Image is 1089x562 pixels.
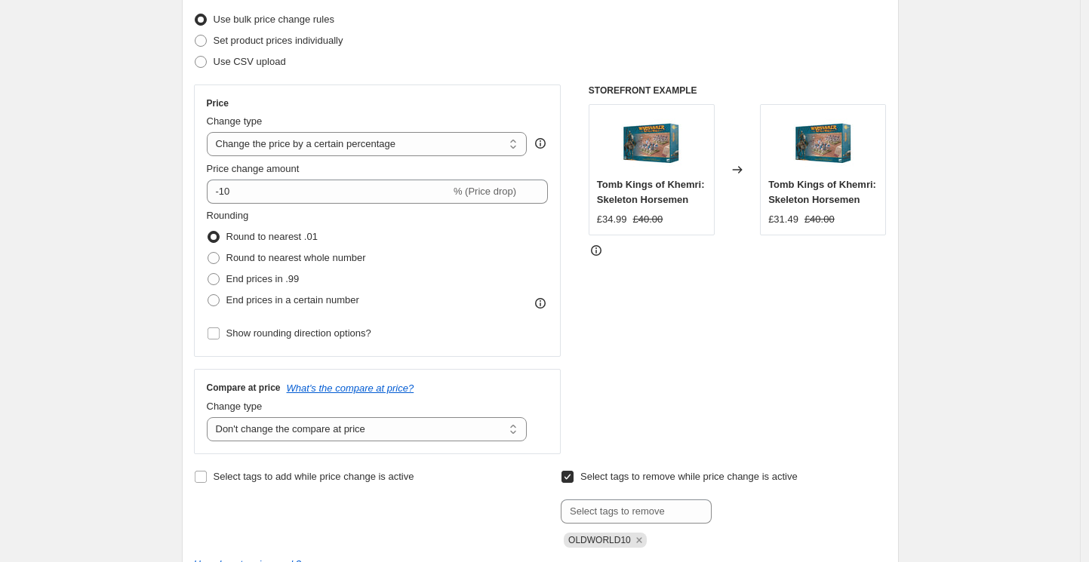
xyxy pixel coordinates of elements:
span: Tomb Kings of Khemri: Skeleton Horsemen [597,179,705,205]
button: Remove OLDWORLD10 [632,533,646,547]
strike: £40.00 [633,212,663,227]
span: Change type [207,115,263,127]
strike: £40.00 [804,212,835,227]
div: help [533,136,548,151]
img: https___trade.games-workshop.com_assets_2024_02_99122717003_WHTOWTKSkeletonHorsmen09_80x.jpg [793,112,854,173]
span: % (Price drop) [454,186,516,197]
span: End prices in a certain number [226,294,359,306]
h3: Compare at price [207,382,281,394]
input: Select tags to remove [561,499,712,524]
span: Use bulk price change rules [214,14,334,25]
span: Show rounding direction options? [226,327,371,339]
span: Rounding [207,210,249,221]
h3: Price [207,97,229,109]
span: Round to nearest whole number [226,252,366,263]
span: End prices in .99 [226,273,300,284]
div: £31.49 [768,212,798,227]
span: Use CSV upload [214,56,286,67]
span: Round to nearest .01 [226,231,318,242]
button: What's the compare at price? [287,382,414,394]
span: Set product prices individually [214,35,343,46]
div: £34.99 [597,212,627,227]
span: Change type [207,401,263,412]
span: Select tags to add while price change is active [214,471,414,482]
span: Select tags to remove while price change is active [580,471,798,482]
img: https___trade.games-workshop.com_assets_2024_02_99122717003_WHTOWTKSkeletonHorsmen09_80x.jpg [621,112,681,173]
span: Price change amount [207,163,300,174]
input: -15 [207,180,451,204]
span: Tomb Kings of Khemri: Skeleton Horsemen [768,179,876,205]
h6: STOREFRONT EXAMPLE [589,84,887,97]
span: OLDWORLD10 [568,535,631,545]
